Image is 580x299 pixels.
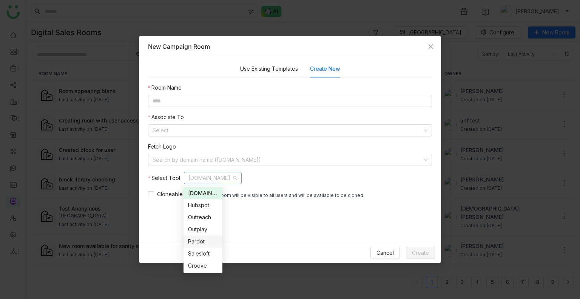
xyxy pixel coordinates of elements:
[184,248,222,260] nz-option-item: Salesloft
[148,174,180,182] label: Select Tool
[188,237,218,246] div: Pardot
[184,223,222,235] nz-option-item: Outplay
[240,65,298,73] button: Use Existing Templates
[148,113,184,121] label: Associate To
[184,235,222,248] nz-option-item: Pardot
[148,84,182,92] label: Room Name
[184,260,222,272] nz-option-item: Groove
[188,249,218,258] div: Salesloft
[406,247,435,259] button: Create
[188,213,218,222] div: Outreach
[188,201,218,209] div: Hubspot
[186,192,364,199] div: If selected the room will be visible to all users and will be available to be cloned.
[310,65,340,73] button: Create New
[184,199,222,211] nz-option-item: Hubspot
[184,211,222,223] nz-option-item: Outreach
[188,225,218,234] div: Outplay
[188,189,218,197] div: [DOMAIN_NAME]
[184,187,222,199] nz-option-item: Apollo.io
[370,247,400,259] button: Cancel
[148,143,176,151] label: Fetch Logo
[154,190,186,198] span: Cloneable
[188,172,237,184] nz-select-item: Apollo.io
[148,42,432,51] div: New Campaign Room
[376,249,394,257] span: Cancel
[421,36,441,57] button: Close
[188,262,218,270] div: Groove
